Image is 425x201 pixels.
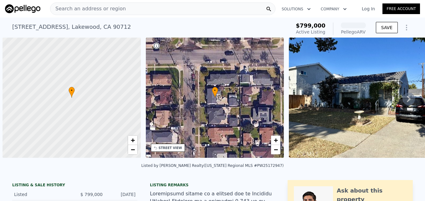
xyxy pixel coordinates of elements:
div: [STREET_ADDRESS] , Lakewood , CA 90712 [12,23,131,31]
a: Zoom in [271,136,280,145]
span: + [131,136,135,144]
span: − [131,146,135,153]
span: + [274,136,278,144]
div: LISTING & SALE HISTORY [12,183,137,189]
span: • [212,88,218,93]
div: Listed [14,191,70,198]
span: • [69,88,75,93]
span: Search an address or region [50,5,126,13]
button: Company [316,3,352,15]
button: Solutions [277,3,316,15]
a: Zoom out [128,145,137,154]
div: Pellego ARV [341,29,366,35]
div: • [69,87,75,98]
a: Zoom in [128,136,137,145]
div: Listing remarks [150,183,275,188]
span: $799,000 [296,22,325,29]
button: Show Options [400,21,413,34]
a: Free Account [382,3,420,14]
img: Pellego [5,4,40,13]
span: − [274,146,278,153]
div: Listed by [PERSON_NAME] Realty ([US_STATE] Regional MLS #PW25172947) [141,163,284,168]
div: • [212,87,218,98]
a: Log In [354,6,382,12]
span: $ 799,000 [80,192,103,197]
div: [DATE] [108,191,136,198]
button: SAVE [376,22,398,33]
span: Active Listing [296,29,325,34]
a: Zoom out [271,145,280,154]
div: STREET VIEW [159,146,182,150]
